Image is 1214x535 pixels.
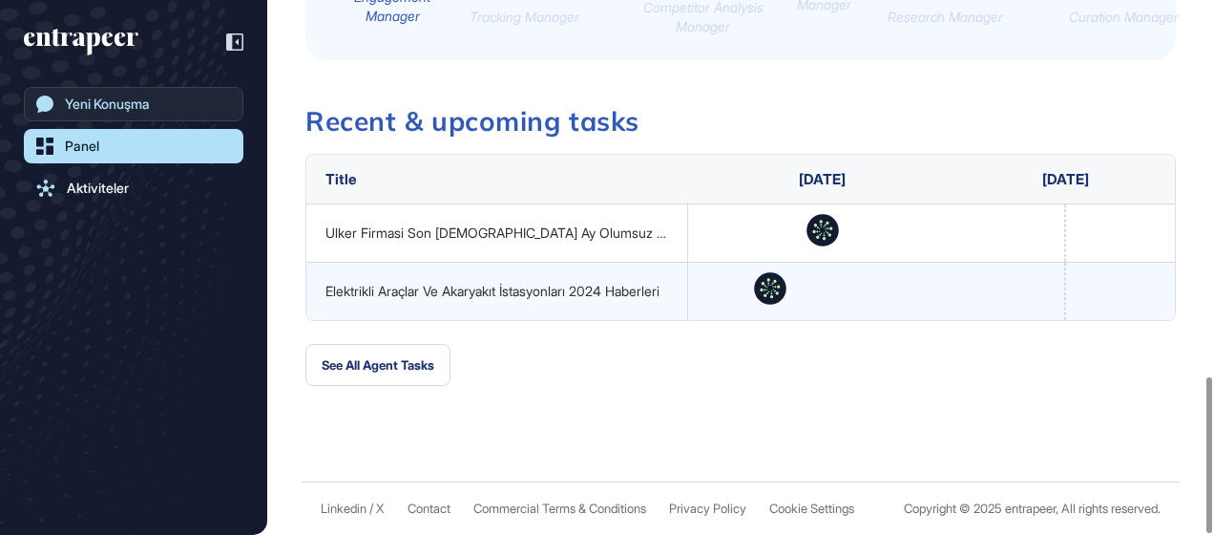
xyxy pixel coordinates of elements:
[769,502,854,516] a: Cookie Settings
[325,225,669,241] div: Ulker Firmasi Son [DEMOGRAPHIC_DATA] Ay Olumsuz Haberler
[688,155,956,204] th: [DATE]
[325,284,669,299] div: Elektrikli Araçlar Ve Akaryakıt İstasyonları 2024 Haberleri
[305,344,450,386] button: See All Agent Tasks
[24,87,243,121] a: Yeni Konuşma
[65,96,150,112] div: Yeni Konuşma
[888,8,1003,27] div: Research Manager
[369,502,373,516] span: /
[473,502,646,516] a: Commercial Terms & Conditions
[376,502,385,516] a: X
[24,171,243,205] a: Aktiviteler
[321,502,366,516] a: Linkedin
[408,502,450,516] span: Contact
[470,8,579,27] div: Tracking Manager
[306,155,688,204] th: Title
[956,155,1175,204] th: [DATE]
[669,502,746,516] a: Privacy Policy
[305,108,1176,135] h3: Recent & upcoming tasks
[24,29,138,55] div: entrapeer-logo
[65,139,99,154] div: Panel
[24,129,243,163] a: Panel
[1069,8,1179,27] div: Curation Manager
[904,502,1161,516] div: Copyright © 2025 entrapeer, All rights reserved.
[67,181,129,196] div: Aktiviteler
